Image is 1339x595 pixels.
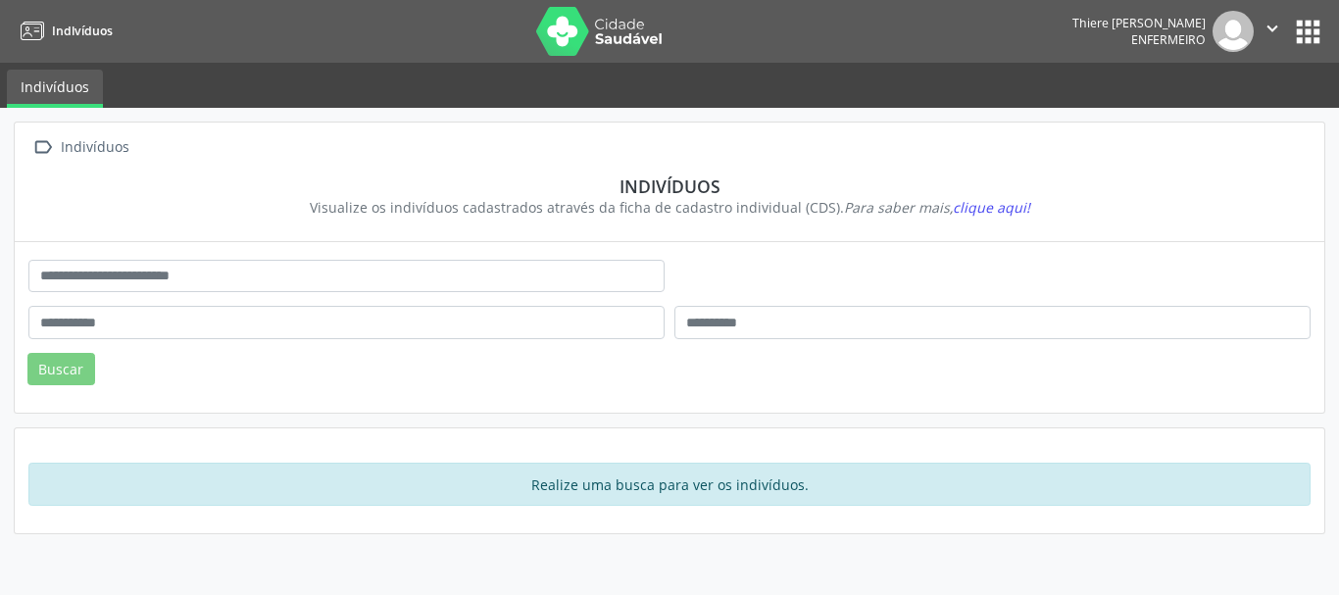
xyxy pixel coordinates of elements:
img: img [1213,11,1254,52]
span: Indivíduos [52,23,113,39]
div: Realize uma busca para ver os indivíduos. [28,463,1311,506]
a:  Indivíduos [28,133,132,162]
a: Indivíduos [7,70,103,108]
div: Visualize os indivíduos cadastrados através da ficha de cadastro individual (CDS). [42,197,1297,218]
button: apps [1291,15,1325,49]
span: clique aqui! [953,198,1030,217]
div: Thiere [PERSON_NAME] [1072,15,1206,31]
i:  [28,133,57,162]
button:  [1254,11,1291,52]
button: Buscar [27,353,95,386]
i:  [1262,18,1283,39]
div: Indivíduos [42,175,1297,197]
i: Para saber mais, [844,198,1030,217]
div: Indivíduos [57,133,132,162]
span: Enfermeiro [1131,31,1206,48]
a: Indivíduos [14,15,113,47]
